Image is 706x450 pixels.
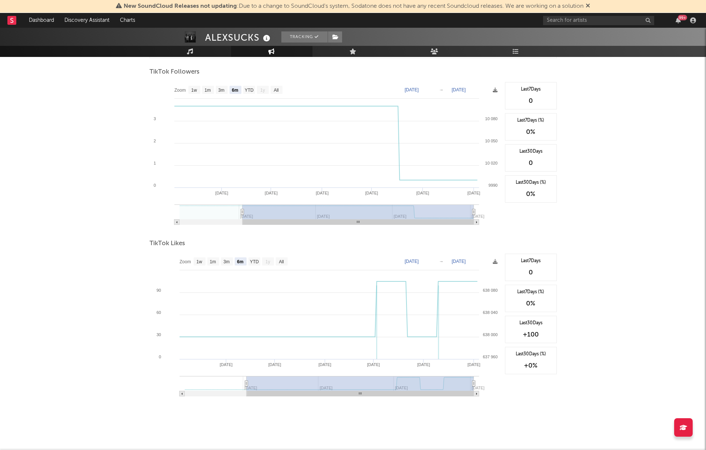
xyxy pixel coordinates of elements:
[279,259,284,264] text: All
[365,191,378,195] text: [DATE]
[509,330,553,339] div: +100
[509,117,553,124] div: Last 7 Days (%)
[452,259,466,264] text: [DATE]
[405,259,419,264] text: [DATE]
[265,191,278,195] text: [DATE]
[467,362,480,367] text: [DATE]
[180,259,191,264] text: Zoom
[156,310,161,315] text: 60
[158,355,161,359] text: 0
[509,289,553,295] div: Last 7 Days (%)
[543,16,654,25] input: Search for artists
[223,259,230,264] text: 3m
[467,191,480,195] text: [DATE]
[483,310,498,315] text: 638 040
[205,31,272,44] div: ALEXSUCKS
[153,183,155,187] text: 0
[215,191,228,195] text: [DATE]
[676,17,681,23] button: 99+
[191,88,197,93] text: 1w
[586,3,590,9] span: Dismiss
[220,362,232,367] text: [DATE]
[274,88,278,93] text: All
[488,183,497,187] text: 9990
[24,13,59,28] a: Dashboard
[509,320,553,326] div: Last 30 Days
[204,88,211,93] text: 1m
[485,161,498,165] text: 10 020
[237,259,243,264] text: 6m
[509,299,553,308] div: 0 %
[509,258,553,264] div: Last 7 Days
[174,88,186,93] text: Zoom
[483,355,498,359] text: 637 960
[268,362,281,367] text: [DATE]
[678,15,687,20] div: 99 +
[124,3,237,9] span: New SoundCloud Releases not updating
[509,351,553,358] div: Last 30 Days (%)
[417,362,430,367] text: [DATE]
[59,13,115,28] a: Discovery Assistant
[153,116,155,121] text: 3
[439,259,444,264] text: →
[244,88,253,93] text: YTD
[509,159,553,168] div: 0
[452,87,466,92] text: [DATE]
[196,259,202,264] text: 1w
[439,87,444,92] text: →
[318,362,331,367] text: [DATE]
[471,214,484,219] text: [DATE]
[509,190,553,199] div: 0 %
[115,13,140,28] a: Charts
[150,68,200,77] span: TikTok Followers
[218,88,224,93] text: 3m
[509,148,553,155] div: Last 30 Days
[124,3,583,9] span: : Due to a change to SoundCloud's system, Sodatone does not have any recent Soundcloud releases. ...
[260,88,265,93] text: 1y
[483,332,498,337] text: 638 000
[509,361,553,370] div: +0 %
[509,97,553,105] div: 0
[153,161,155,165] text: 1
[509,179,553,186] div: Last 30 Days (%)
[416,191,429,195] text: [DATE]
[483,288,498,292] text: 638 080
[153,139,155,143] text: 2
[265,259,270,264] text: 1y
[150,239,185,248] span: TikTok Likes
[210,259,216,264] text: 1m
[232,88,238,93] text: 6m
[156,332,161,337] text: 30
[485,116,498,121] text: 10 080
[509,268,553,277] div: 0
[509,128,553,136] div: 0 %
[485,139,498,143] text: 10 050
[367,362,380,367] text: [DATE]
[281,31,328,43] button: Tracking
[156,288,161,292] text: 90
[316,191,329,195] text: [DATE]
[405,87,419,92] text: [DATE]
[509,86,553,93] div: Last 7 Days
[250,259,258,264] text: YTD
[471,386,484,390] text: [DATE]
